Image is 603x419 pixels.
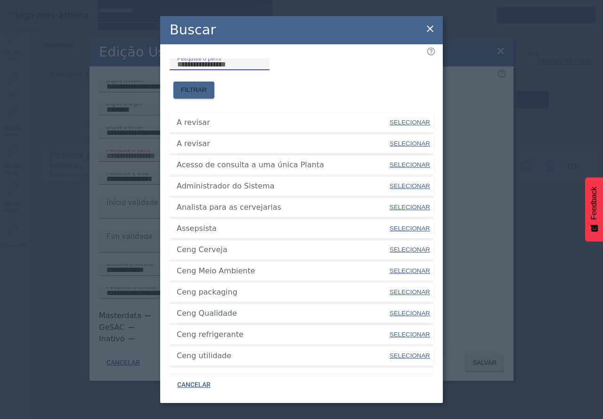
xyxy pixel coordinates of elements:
[173,82,214,99] button: FILTRAR
[585,177,603,241] button: Feedback - Mostrar pesquisa
[389,284,431,301] button: SELECIONAR
[390,119,430,126] span: SELECIONAR
[170,20,216,40] h2: Buscar
[390,161,430,168] span: SELECIONAR
[389,305,431,322] button: SELECIONAR
[390,310,430,317] span: SELECIONAR
[390,140,430,147] span: SELECIONAR
[177,329,389,340] span: Ceng refrigerante
[389,114,431,131] button: SELECIONAR
[177,55,221,61] mat-label: Pesquise o perfil
[390,352,430,359] span: SELECIONAR
[177,223,389,234] span: Assepsista
[177,308,389,319] span: Ceng Qualidade
[389,178,431,195] button: SELECIONAR
[390,225,430,232] span: SELECIONAR
[177,287,389,298] span: Ceng packaging
[389,156,431,173] button: SELECIONAR
[389,135,431,152] button: SELECIONAR
[389,326,431,343] button: SELECIONAR
[177,181,389,192] span: Administrador do Sistema
[390,246,430,253] span: SELECIONAR
[389,347,431,364] button: SELECIONAR
[177,117,389,128] span: A revisar
[389,220,431,237] button: SELECIONAR
[170,377,218,394] button: CANCELAR
[177,380,211,390] span: CANCELAR
[590,187,598,220] span: Feedback
[177,244,389,255] span: Ceng Cerveja
[389,199,431,216] button: SELECIONAR
[389,263,431,279] button: SELECIONAR
[177,138,389,149] span: A revisar
[181,85,207,95] span: FILTRAR
[390,267,430,274] span: SELECIONAR
[389,241,431,258] button: SELECIONAR
[390,204,430,211] span: SELECIONAR
[177,350,389,361] span: Ceng utilidade
[389,369,431,386] button: SELECIONAR
[177,265,389,277] span: Ceng Meio Ambiente
[177,159,389,171] span: Acesso de consulta a uma única Planta
[390,288,430,296] span: SELECIONAR
[390,182,430,189] span: SELECIONAR
[177,202,389,213] span: Analista para as cervejarias
[390,331,430,338] span: SELECIONAR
